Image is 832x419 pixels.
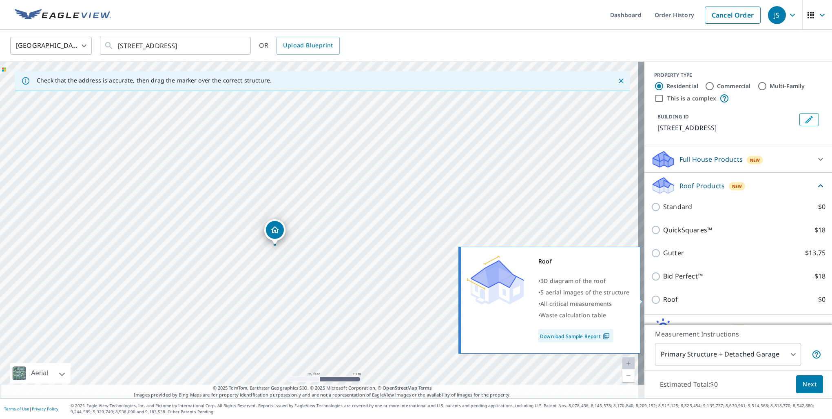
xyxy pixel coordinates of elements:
span: © 2025 TomTom, Earthstar Geographics SIO, © 2025 Microsoft Corporation, © [213,385,432,392]
span: Next [803,379,817,390]
span: Upload Blueprint [283,40,333,51]
label: Residential [666,82,698,90]
a: Current Level 20, Zoom In Disabled [622,357,635,370]
p: $13.75 [805,248,825,258]
a: OpenStreetMap [383,385,417,391]
button: Next [796,375,823,394]
a: Current Level 20, Zoom Out [622,370,635,382]
p: Full House Products [679,154,743,164]
div: • [538,298,630,310]
p: BUILDING ID [657,113,689,120]
p: Bid Perfect™ [663,271,703,281]
p: Estimated Total: $0 [653,375,724,393]
div: • [538,275,630,287]
p: Gutter [663,248,684,258]
div: Solar ProductsNew [651,318,825,338]
div: Full House ProductsNew [651,149,825,169]
div: Aerial [29,363,51,383]
a: Terms of Use [4,406,29,412]
span: Your report will include the primary structure and a detached garage if one exists. [812,350,821,359]
a: Terms [418,385,432,391]
button: Close [616,76,626,86]
p: $18 [814,271,825,281]
p: [STREET_ADDRESS] [657,123,796,133]
span: 3D diagram of the roof [540,277,606,285]
input: Search by address or latitude-longitude [118,34,234,57]
div: PROPERTY TYPE [654,71,822,79]
img: EV Logo [15,9,111,21]
div: Aerial [10,363,71,383]
div: Roof [538,256,630,267]
span: All critical measurements [540,300,612,308]
div: JS [768,6,786,24]
div: Dropped pin, building 1, Residential property, 1414 Hill St Mukilteo, WA 98275 [264,219,285,245]
div: • [538,310,630,321]
p: Standard [663,202,692,212]
span: New [750,157,760,163]
a: Upload Blueprint [277,37,339,55]
p: Roof [663,294,678,305]
div: [GEOGRAPHIC_DATA] [10,34,92,57]
p: Measurement Instructions [655,329,821,339]
p: | [4,406,58,411]
label: This is a complex [667,94,716,103]
a: Download Sample Report [538,329,613,342]
div: Primary Structure + Detached Garage [655,343,801,366]
div: OR [259,37,340,55]
div: • [538,287,630,298]
p: $18 [814,225,825,235]
a: Cancel Order [705,7,761,24]
p: $0 [818,202,825,212]
a: Privacy Policy [32,406,58,412]
p: © 2025 Eagle View Technologies, Inc. and Pictometry International Corp. All Rights Reserved. Repo... [71,403,828,415]
p: Roof Products [679,181,725,191]
span: New [732,183,742,189]
img: Premium [467,256,524,305]
p: Solar Products [679,323,726,333]
p: Check that the address is accurate, then drag the marker over the correct structure. [37,77,272,84]
p: QuickSquares™ [663,225,712,235]
span: 5 aerial images of the structure [540,288,629,296]
button: Edit building 1 [799,113,819,126]
p: $0 [818,294,825,305]
label: Multi-Family [770,82,805,90]
span: Waste calculation table [540,311,606,319]
label: Commercial [717,82,751,90]
div: Roof ProductsNew [651,176,825,195]
img: Pdf Icon [601,332,612,340]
